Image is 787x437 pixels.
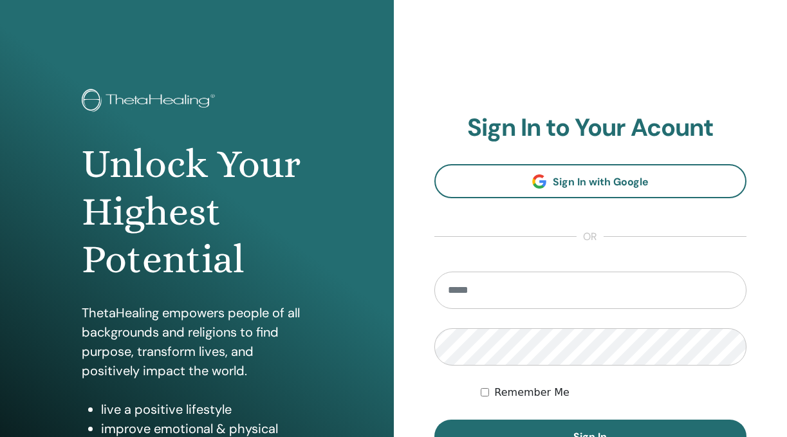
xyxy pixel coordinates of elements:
[577,229,604,245] span: or
[101,400,312,419] li: live a positive lifestyle
[82,140,312,284] h1: Unlock Your Highest Potential
[494,385,569,400] label: Remember Me
[553,175,649,189] span: Sign In with Google
[481,385,746,400] div: Keep me authenticated indefinitely or until I manually logout
[434,113,747,143] h2: Sign In to Your Acount
[434,164,747,198] a: Sign In with Google
[82,303,312,380] p: ThetaHealing empowers people of all backgrounds and religions to find purpose, transform lives, a...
